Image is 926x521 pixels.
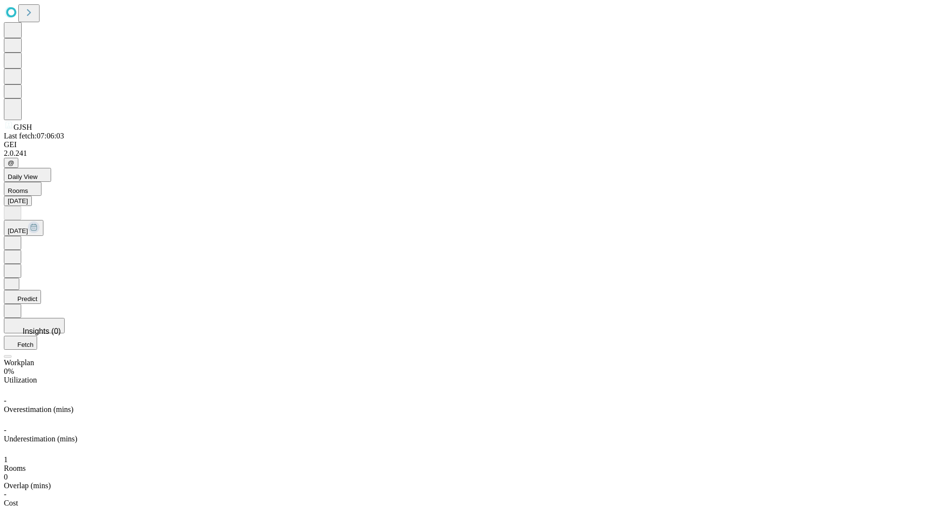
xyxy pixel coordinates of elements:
[4,376,37,384] span: Utilization
[14,123,32,131] span: GJSH
[4,140,922,149] div: GEI
[4,490,6,498] span: -
[4,336,37,350] button: Fetch
[4,473,8,481] span: 0
[4,405,73,413] span: Overestimation (mins)
[4,455,8,464] span: 1
[4,290,41,304] button: Predict
[4,435,77,443] span: Underestimation (mins)
[4,358,34,367] span: Workplan
[23,327,61,335] span: Insights (0)
[4,158,18,168] button: @
[4,318,65,333] button: Insights (0)
[4,220,43,236] button: [DATE]
[4,397,6,405] span: -
[4,132,64,140] span: Last fetch: 07:06:03
[8,227,28,234] span: [DATE]
[4,168,51,182] button: Daily View
[4,149,922,158] div: 2.0.241
[4,182,41,196] button: Rooms
[4,464,26,472] span: Rooms
[4,196,32,206] button: [DATE]
[4,499,18,507] span: Cost
[8,173,38,180] span: Daily View
[8,159,14,166] span: @
[8,187,28,194] span: Rooms
[4,481,51,490] span: Overlap (mins)
[4,367,14,375] span: 0%
[4,426,6,434] span: -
